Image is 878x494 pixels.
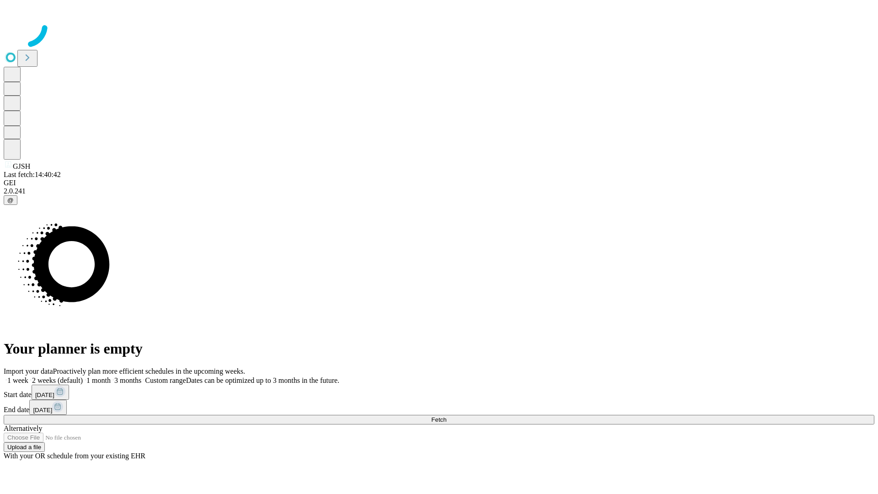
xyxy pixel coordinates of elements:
[4,442,45,452] button: Upload a file
[4,171,61,178] span: Last fetch: 14:40:42
[145,376,186,384] span: Custom range
[4,424,42,432] span: Alternatively
[32,376,83,384] span: 2 weeks (default)
[431,416,446,423] span: Fetch
[4,340,874,357] h1: Your planner is empty
[32,385,69,400] button: [DATE]
[4,187,874,195] div: 2.0.241
[4,452,145,460] span: With your OR schedule from your existing EHR
[7,197,14,204] span: @
[186,376,339,384] span: Dates can be optimized up to 3 months in the future.
[7,376,28,384] span: 1 week
[4,367,53,375] span: Import your data
[4,400,874,415] div: End date
[86,376,111,384] span: 1 month
[29,400,67,415] button: [DATE]
[53,367,245,375] span: Proactively plan more efficient schedules in the upcoming weeks.
[4,195,17,205] button: @
[114,376,141,384] span: 3 months
[4,385,874,400] div: Start date
[13,162,30,170] span: GJSH
[4,179,874,187] div: GEI
[4,415,874,424] button: Fetch
[33,407,52,413] span: [DATE]
[35,392,54,398] span: [DATE]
